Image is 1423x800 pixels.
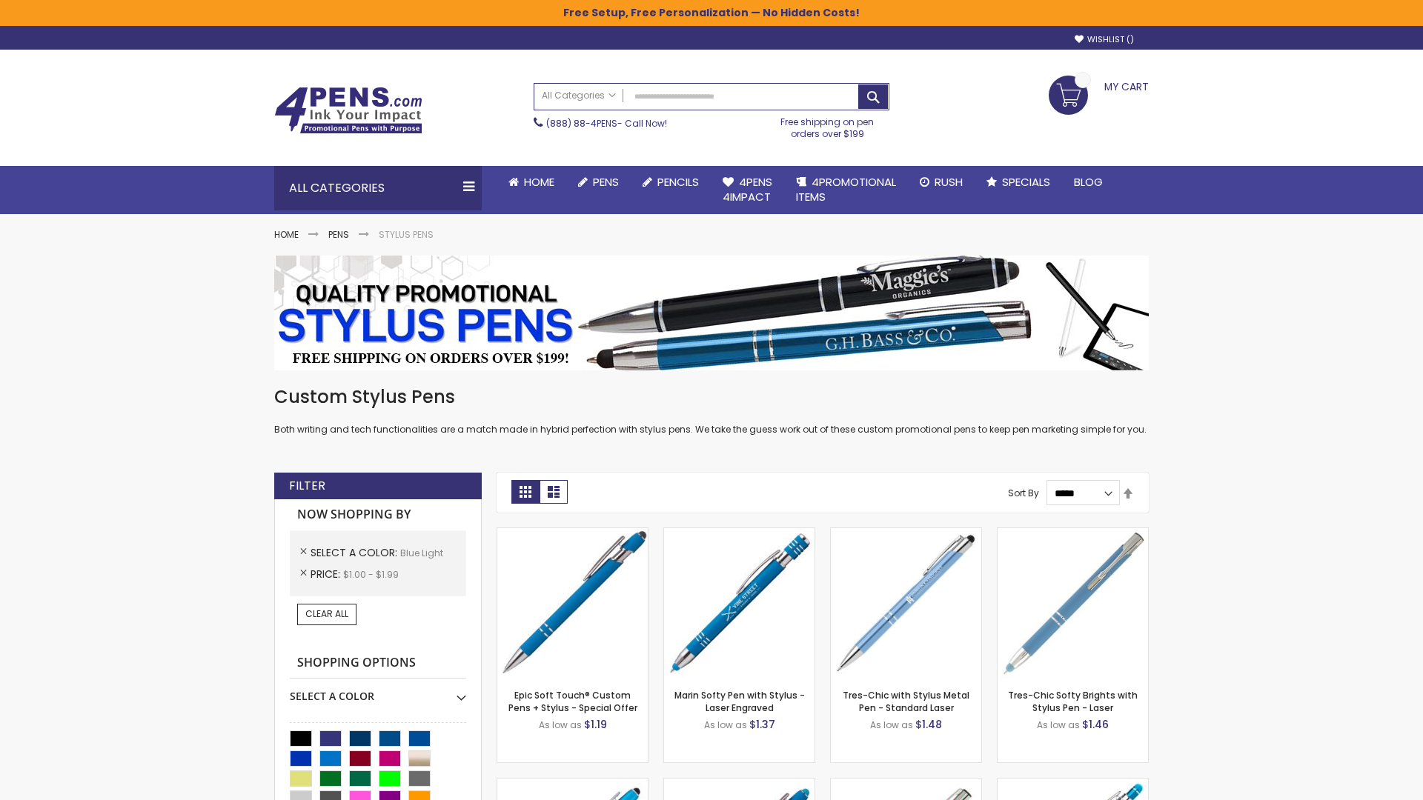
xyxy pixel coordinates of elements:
a: Ellipse Stylus Pen - Standard Laser-Blue - Light [497,778,648,790]
span: As low as [1037,719,1080,731]
a: Marin Softy Pen with Stylus - Laser Engraved-Blue - Light [664,527,815,540]
div: All Categories [274,166,482,210]
label: Sort By [1008,487,1039,499]
img: Tres-Chic with Stylus Metal Pen - Standard Laser-Blue - Light [831,528,981,679]
a: Tres-Chic with Stylus Metal Pen - Standard Laser [843,689,969,713]
a: Pens [566,166,631,199]
span: Pencils [657,174,699,190]
strong: Stylus Pens [379,228,434,241]
a: Pencils [631,166,711,199]
span: - Call Now! [546,117,667,130]
div: Select A Color [290,679,466,704]
strong: Shopping Options [290,647,466,679]
a: Clear All [297,604,356,624]
img: Marin Softy Pen with Stylus - Laser Engraved-Blue - Light [664,528,815,679]
a: 4PROMOTIONALITEMS [784,166,908,214]
a: Home [497,166,566,199]
span: 4Pens 4impact [723,174,772,204]
div: Both writing and tech functionalities are a match made in hybrid perfection with stylus pens. We ... [274,385,1149,436]
a: Specials [975,166,1062,199]
a: (888) 88-4PENS [546,117,617,130]
strong: Grid [511,480,540,504]
a: Marin Softy Pen with Stylus - Laser Engraved [674,689,805,713]
a: 4P-MS8B-Blue - Light [497,527,648,540]
span: Blue Light [400,547,443,559]
span: Select A Color [311,545,400,560]
strong: Now Shopping by [290,499,466,530]
a: 4Pens4impact [711,166,784,214]
a: Tres-Chic Softy Brights with Stylus Pen - Laser [1008,689,1138,713]
span: Pens [593,174,619,190]
a: Rush [908,166,975,199]
a: Tres-Chic Softy Brights with Stylus Pen - Laser-Blue - Light [998,527,1148,540]
a: Blog [1062,166,1115,199]
h1: Custom Stylus Pens [274,385,1149,409]
a: Tres-Chic with Stylus Metal Pen - Standard Laser-Blue - Light [831,527,981,540]
span: As low as [539,719,582,731]
span: As low as [704,719,747,731]
span: $1.19 [584,717,607,732]
a: Pens [328,228,349,241]
span: 4PROMOTIONAL ITEMS [796,174,896,204]
span: $1.37 [749,717,775,732]
span: $1.46 [1082,717,1109,732]
span: $1.48 [915,717,942,732]
span: As low as [870,719,913,731]
span: Clear All [305,607,348,620]
a: Epic Soft Touch® Custom Pens + Stylus - Special Offer [508,689,637,713]
img: Stylus Pens [274,256,1149,370]
a: Home [274,228,299,241]
span: All Categories [542,90,616,101]
img: 4Pens Custom Pens and Promotional Products [274,87,422,134]
span: Price [311,567,343,581]
span: Rush [935,174,963,190]
a: All Categories [534,84,623,108]
span: $1.00 - $1.99 [343,568,399,581]
a: Phoenix Softy Brights with Stylus Pen - Laser-Blue - Light [998,778,1148,790]
a: Ellipse Softy Brights with Stylus Pen - Laser-Blue - Light [664,778,815,790]
div: Free shipping on pen orders over $199 [766,110,890,140]
strong: Filter [289,478,325,494]
a: Tres-Chic Touch Pen - Standard Laser-Blue - Light [831,778,981,790]
a: Wishlist [1075,34,1134,45]
span: Blog [1074,174,1103,190]
img: Tres-Chic Softy Brights with Stylus Pen - Laser-Blue - Light [998,528,1148,679]
span: Home [524,174,554,190]
span: Specials [1002,174,1050,190]
img: 4P-MS8B-Blue - Light [497,528,648,679]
